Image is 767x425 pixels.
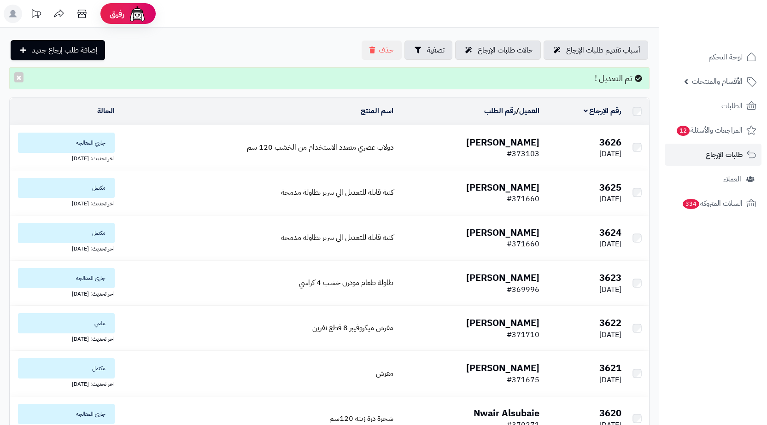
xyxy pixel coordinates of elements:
span: مكتمل [18,178,115,198]
span: مكتمل [18,358,115,378]
div: اخر تحديث: [DATE] [13,333,115,343]
b: 3622 [599,316,621,330]
b: 3625 [599,180,621,194]
div: اخر تحديث: [DATE] [13,243,115,253]
span: 334 [682,198,700,210]
a: مفرش [376,368,393,379]
a: رقم الإرجاع [584,105,622,116]
a: لوحة التحكم [665,46,761,68]
b: 3623 [599,271,621,285]
img: logo-2.png [704,15,758,34]
span: #371660 [507,193,539,204]
b: [PERSON_NAME] [466,135,539,149]
span: #371660 [507,239,539,250]
b: Nwair Alsubaie [474,406,539,420]
a: طاولة طعام مودرن خشب 4 كراسي [299,277,393,288]
a: العملاء [665,168,761,190]
span: #373103 [507,148,539,159]
a: مفرش ميكروفيبر 8 قطع نفرين [312,322,393,333]
a: تحديثات المنصة [24,5,47,25]
a: شجرة ذرة زينة 120سم [329,413,393,424]
span: لوحة التحكم [708,51,743,64]
b: 3626 [599,135,621,149]
a: الحالة [97,105,115,116]
span: جاري المعالجه [18,133,115,153]
b: 3621 [599,361,621,375]
a: إضافة طلب إرجاع جديد [11,40,105,60]
span: #371675 [507,374,539,385]
a: المراجعات والأسئلة12 [665,119,761,141]
span: مكتمل [18,223,115,243]
div: اخر تحديث: [DATE] [13,288,115,298]
span: أسباب تقديم طلبات الإرجاع [566,45,640,56]
span: حالات طلبات الإرجاع [478,45,533,56]
button: × [14,72,23,82]
span: الأقسام والمنتجات [692,75,743,88]
span: [DATE] [599,193,621,204]
b: 3620 [599,406,621,420]
span: تصفية [427,45,445,56]
span: المراجعات والأسئلة [676,124,743,137]
a: الطلبات [665,95,761,117]
a: السلات المتروكة334 [665,192,761,215]
span: رفيق [110,8,124,19]
span: حذف [379,45,394,56]
span: [DATE] [599,329,621,340]
a: اسم المنتج [361,105,393,116]
a: العميل [519,105,539,116]
span: ملغي [18,313,115,333]
a: أسباب تقديم طلبات الإرجاع [544,41,648,60]
img: ai-face.png [128,5,146,23]
span: [DATE] [599,239,621,250]
span: طلبات الإرجاع [706,148,743,161]
span: جاري المعالجه [18,268,115,288]
b: [PERSON_NAME] [466,316,539,330]
a: رقم الطلب [484,105,516,116]
span: [DATE] [599,148,621,159]
td: / [397,98,543,125]
span: العملاء [723,173,741,186]
span: السلات المتروكة [682,197,743,210]
button: تصفية [404,41,452,60]
a: طلبات الإرجاع [665,144,761,166]
a: حالات طلبات الإرجاع [455,41,541,60]
span: [DATE] [599,374,621,385]
div: اخر تحديث: [DATE] [13,378,115,388]
span: الطلبات [721,99,743,112]
div: تم التعديل ! [9,67,650,89]
div: اخر تحديث: [DATE] [13,198,115,208]
b: [PERSON_NAME] [466,361,539,375]
a: كنبة قابلة للتعديل الي سرير بطاولة مدمجة [281,187,393,198]
span: إضافة طلب إرجاع جديد [32,45,98,56]
b: [PERSON_NAME] [466,180,539,194]
a: كنبة قابلة للتعديل الي سرير بطاولة مدمجة [281,232,393,243]
b: [PERSON_NAME] [466,271,539,285]
span: #371710 [507,329,539,340]
span: [DATE] [599,284,621,295]
a: دولاب عصري متعدد الاستخدام من الخشب 120 سم [247,142,393,153]
span: جاري المعالجه [18,404,115,424]
span: #369996 [507,284,539,295]
b: [PERSON_NAME] [466,226,539,239]
span: 12 [676,125,690,136]
button: حذف [362,41,402,60]
b: 3624 [599,226,621,239]
div: اخر تحديث: [DATE] [13,153,115,163]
